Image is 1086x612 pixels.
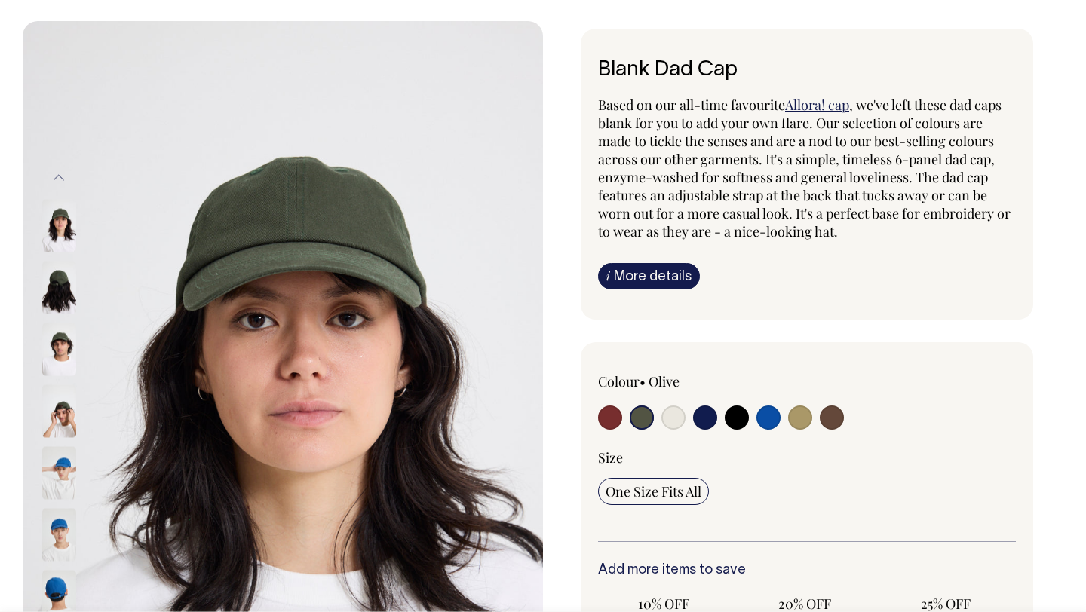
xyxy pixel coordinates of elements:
[598,96,1011,240] span: , we've left these dad caps blank for you to add your own flare. Our selection of colours are mad...
[42,262,76,314] img: olive
[42,200,76,252] img: olive
[598,59,1016,82] h1: Blank Dad Cap
[649,372,680,390] label: Olive
[598,96,785,114] span: Based on our all-time favourite
[598,478,709,505] input: One Size Fits All
[598,263,700,289] a: iMore details
[606,482,701,500] span: One Size Fits All
[598,563,1016,578] h6: Add more items to save
[42,323,76,376] img: olive
[598,448,1016,467] div: Size
[48,161,70,195] button: Previous
[598,372,765,390] div: Colour
[640,372,646,390] span: •
[42,385,76,438] img: olive
[606,268,610,283] span: i
[785,96,849,114] a: Allora! cap
[42,447,76,500] img: worker-blue
[42,509,76,562] img: worker-blue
